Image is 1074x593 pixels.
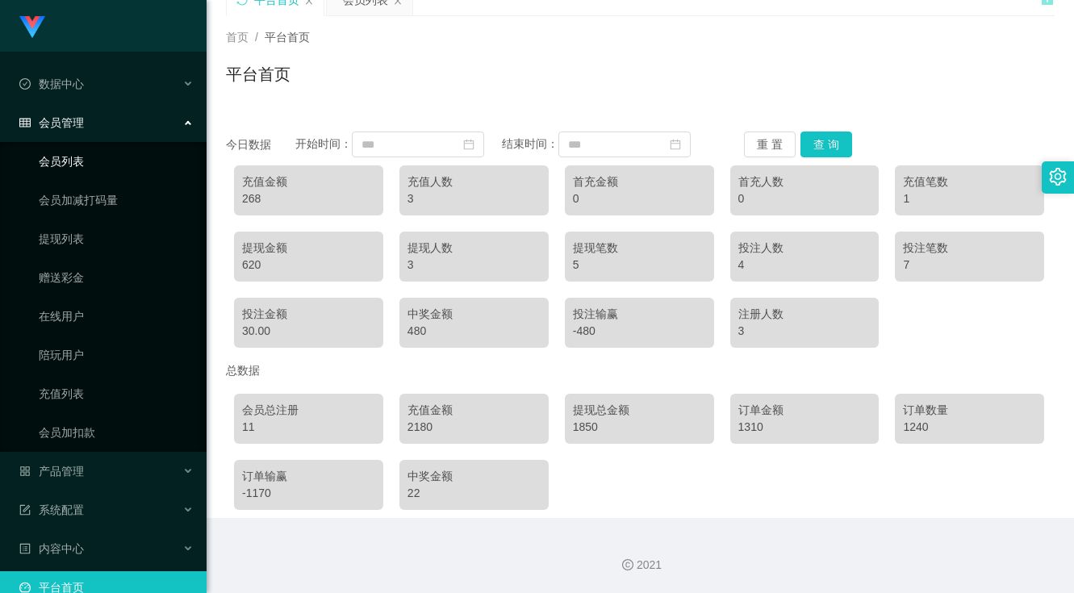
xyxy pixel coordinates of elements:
div: 提现总金额 [573,402,706,419]
div: 充值人数 [407,173,541,190]
div: 1310 [738,419,871,436]
span: 系统配置 [19,503,84,516]
div: 订单金额 [738,402,871,419]
div: 总数据 [226,356,1055,386]
div: 投注输赢 [573,306,706,323]
div: 480 [407,323,541,340]
div: 11 [242,419,375,436]
div: 投注人数 [738,240,871,257]
i: 图标: table [19,117,31,128]
div: 提现金额 [242,240,375,257]
i: 图标: profile [19,543,31,554]
span: / [255,31,258,44]
a: 充值列表 [39,378,194,410]
a: 提现列表 [39,223,194,255]
div: -480 [573,323,706,340]
span: 内容中心 [19,542,84,555]
div: 投注笔数 [903,240,1036,257]
div: 4 [738,257,871,274]
div: 2021 [219,557,1061,574]
span: 平台首页 [265,31,310,44]
div: 2180 [407,419,541,436]
a: 陪玩用户 [39,339,194,371]
div: 1 [903,190,1036,207]
i: 图标: appstore-o [19,466,31,477]
button: 重 置 [744,132,796,157]
div: 0 [738,190,871,207]
div: 268 [242,190,375,207]
span: 产品管理 [19,465,84,478]
div: 充值金额 [407,402,541,419]
div: 0 [573,190,706,207]
div: 7 [903,257,1036,274]
div: 会员总注册 [242,402,375,419]
i: 图标: setting [1049,168,1067,186]
div: 订单数量 [903,402,1036,419]
h1: 平台首页 [226,62,290,86]
div: 充值金额 [242,173,375,190]
div: 充值笔数 [903,173,1036,190]
div: 5 [573,257,706,274]
div: 订单输赢 [242,468,375,485]
div: 3 [738,323,871,340]
a: 会员加减打码量 [39,184,194,216]
i: 图标: calendar [670,139,681,150]
button: 查 询 [800,132,852,157]
div: 注册人数 [738,306,871,323]
div: 中奖金额 [407,468,541,485]
div: 今日数据 [226,136,295,153]
div: 投注金额 [242,306,375,323]
span: 开始时间： [295,137,352,150]
div: 620 [242,257,375,274]
div: 30.00 [242,323,375,340]
div: 首充金额 [573,173,706,190]
div: 1850 [573,419,706,436]
a: 在线用户 [39,300,194,332]
i: 图标: form [19,504,31,516]
span: 首页 [226,31,249,44]
span: 数据中心 [19,77,84,90]
div: 提现笔数 [573,240,706,257]
span: 会员管理 [19,116,84,129]
div: 3 [407,257,541,274]
div: -1170 [242,485,375,502]
a: 会员列表 [39,145,194,177]
a: 会员加扣款 [39,416,194,449]
div: 首充人数 [738,173,871,190]
i: 图标: calendar [463,139,474,150]
div: 22 [407,485,541,502]
i: 图标: check-circle-o [19,78,31,90]
span: 结束时间： [502,137,558,150]
div: 1240 [903,419,1036,436]
i: 图标: copyright [622,559,633,570]
div: 3 [407,190,541,207]
img: logo.9652507e.png [19,16,45,39]
a: 赠送彩金 [39,261,194,294]
div: 中奖金额 [407,306,541,323]
div: 提现人数 [407,240,541,257]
